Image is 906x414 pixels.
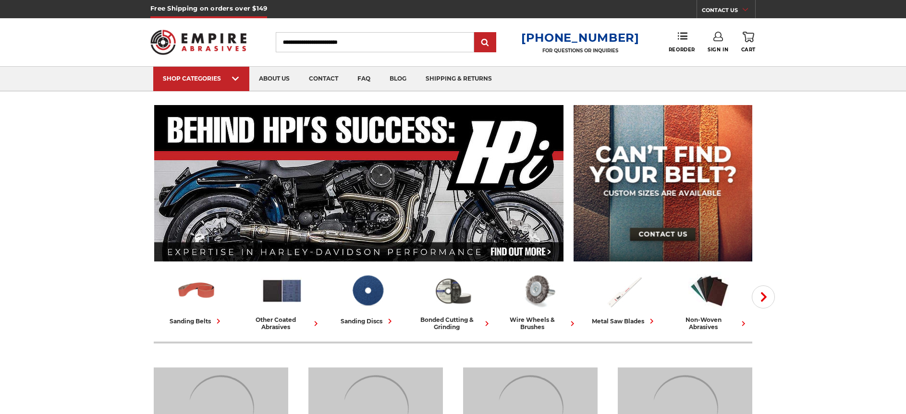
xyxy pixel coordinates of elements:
[521,47,639,54] p: FOR QUESTIONS OR INQUIRIES
[671,270,748,331] a: non-woven abrasives
[592,316,657,326] div: metal saw blades
[688,270,731,311] img: Non-woven Abrasives
[329,270,406,326] a: sanding discs
[299,67,348,91] a: contact
[158,270,235,326] a: sanding belts
[380,67,416,91] a: blog
[517,270,560,311] img: Wire Wheels & Brushes
[348,67,380,91] a: faq
[500,316,577,331] div: wire wheels & brushes
[741,32,756,53] a: Cart
[432,270,474,311] img: Bonded Cutting & Grinding
[500,270,577,331] a: wire wheels & brushes
[249,67,299,91] a: about us
[708,47,728,53] span: Sign In
[163,75,240,82] div: SHOP CATEGORIES
[669,32,695,52] a: Reorder
[414,270,492,331] a: bonded cutting & grinding
[154,105,564,261] img: Banner for an interview featuring Horsepower Inc who makes Harley performance upgrades featured o...
[341,316,395,326] div: sanding discs
[170,316,223,326] div: sanding belts
[669,47,695,53] span: Reorder
[585,270,663,326] a: metal saw blades
[574,105,752,261] img: promo banner for custom belts.
[603,270,645,311] img: Metal Saw Blades
[346,270,389,311] img: Sanding Discs
[416,67,502,91] a: shipping & returns
[702,5,755,18] a: CONTACT US
[414,316,492,331] div: bonded cutting & grinding
[521,31,639,45] a: [PHONE_NUMBER]
[150,24,246,61] img: Empire Abrasives
[175,270,218,311] img: Sanding Belts
[671,316,748,331] div: non-woven abrasives
[752,285,775,308] button: Next
[741,47,756,53] span: Cart
[243,270,321,331] a: other coated abrasives
[261,270,303,311] img: Other Coated Abrasives
[243,316,321,331] div: other coated abrasives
